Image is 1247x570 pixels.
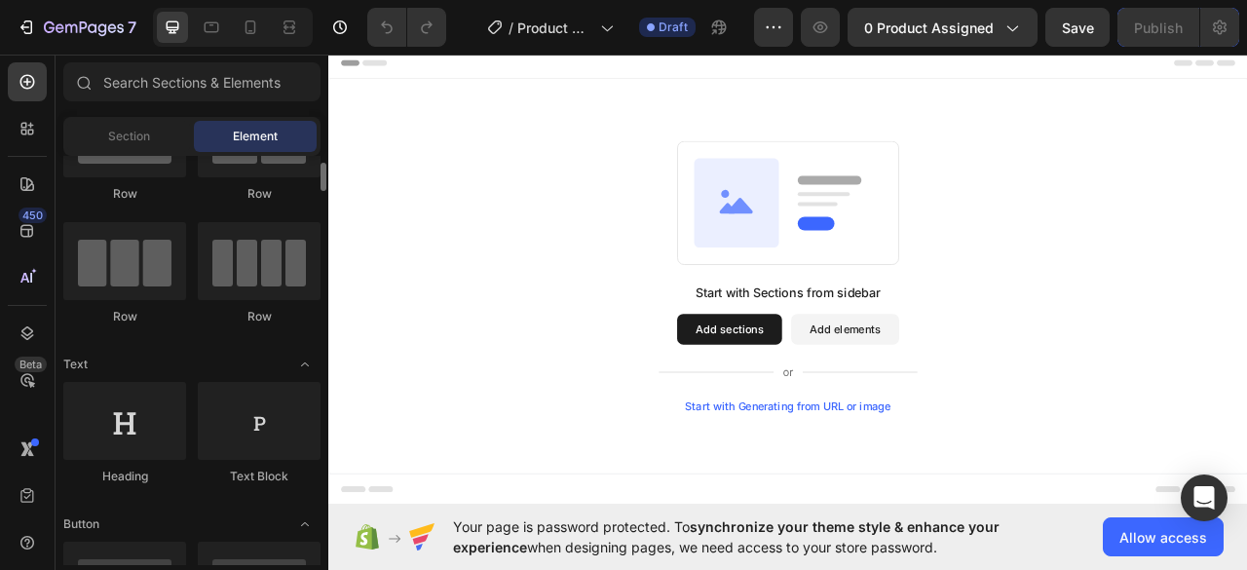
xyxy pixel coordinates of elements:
div: Open Intercom Messenger [1181,475,1228,521]
button: Allow access [1103,517,1224,556]
span: Element [233,128,278,145]
span: Button [63,515,99,533]
span: Toggle open [289,349,321,380]
input: Search Sections & Elements [63,62,321,101]
div: Row [198,185,321,203]
div: Start with Generating from URL or image [454,448,716,464]
button: Add elements [588,339,726,378]
div: Start with Sections from sidebar [467,300,702,323]
div: Row [198,308,321,325]
div: Undo/Redo [367,8,446,47]
div: Text Block [198,468,321,485]
div: Row [63,185,186,203]
span: Text [63,356,88,373]
div: Beta [15,357,47,372]
button: 7 [8,8,145,47]
span: / [509,18,513,38]
span: synchronize your theme style & enhance your experience [453,518,1000,555]
div: Row [63,308,186,325]
button: Add sections [443,339,577,378]
span: Your page is password protected. To when designing pages, we need access to your store password. [453,516,1076,557]
span: Product Page - [DATE] 23:57:41 [517,18,592,38]
span: Section [108,128,150,145]
span: Allow access [1119,527,1207,548]
button: Save [1045,8,1110,47]
span: Toggle open [289,509,321,540]
div: 450 [19,208,47,223]
button: 0 product assigned [848,8,1038,47]
span: Save [1062,19,1094,36]
div: Publish [1134,18,1183,38]
span: Draft [659,19,688,36]
p: 7 [128,16,136,39]
button: Publish [1117,8,1199,47]
span: 0 product assigned [864,18,994,38]
div: Heading [63,468,186,485]
iframe: Design area [328,48,1247,512]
